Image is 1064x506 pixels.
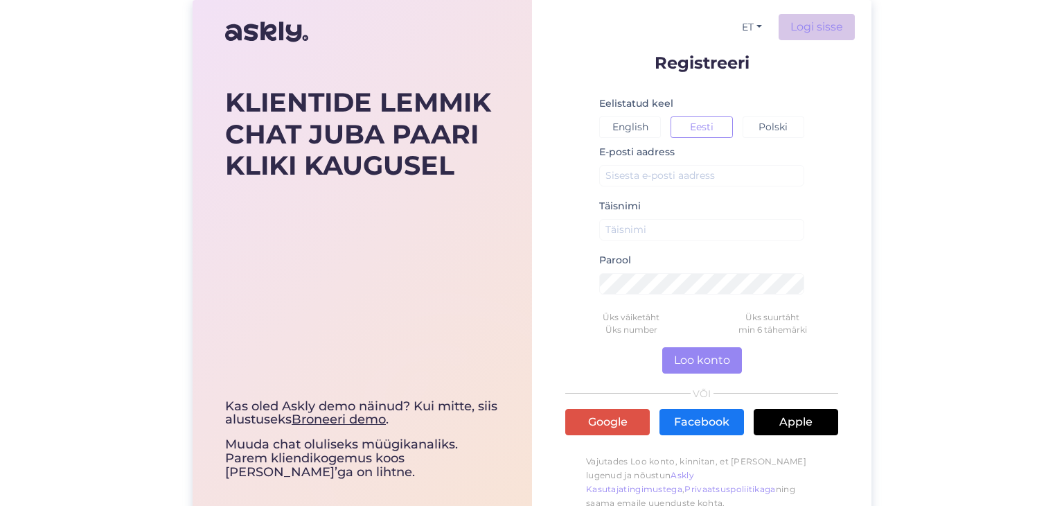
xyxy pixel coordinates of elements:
[599,253,631,268] label: Parool
[779,14,855,40] a: Logi sisse
[702,311,843,324] div: Üks suurtäht
[599,96,673,111] label: Eelistatud keel
[671,116,732,138] button: Eesti
[225,87,499,182] div: KLIENTIDE LEMMIK CHAT JUBA PAARI KLIKI KAUGUSEL
[599,116,661,138] button: English
[599,199,641,213] label: Täisnimi
[292,412,386,427] a: Broneeri demo
[586,470,694,494] a: Askly Kasutajatingimustega
[225,400,499,480] div: Muuda chat oluliseks müügikanaliks. Parem kliendikogemus koos [PERSON_NAME]’ga on lihtne.
[736,17,768,37] button: ET
[754,409,838,435] a: Apple
[599,165,804,186] input: Sisesta e-posti aadress
[691,389,713,399] span: VÕI
[599,145,675,159] label: E-posti aadress
[684,484,775,494] a: Privaatsuspoliitikaga
[599,219,804,241] input: Täisnimi
[702,324,843,336] div: min 6 tähemärki
[560,311,702,324] div: Üks väiketäht
[225,400,499,428] div: Kas oled Askly demo näinud? Kui mitte, siis alustuseks .
[560,324,702,336] div: Üks number
[565,409,650,435] a: Google
[565,54,838,71] p: Registreeri
[659,409,744,435] a: Facebook
[743,116,804,138] button: Polski
[225,15,308,49] img: Askly
[662,347,742,374] button: Loo konto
